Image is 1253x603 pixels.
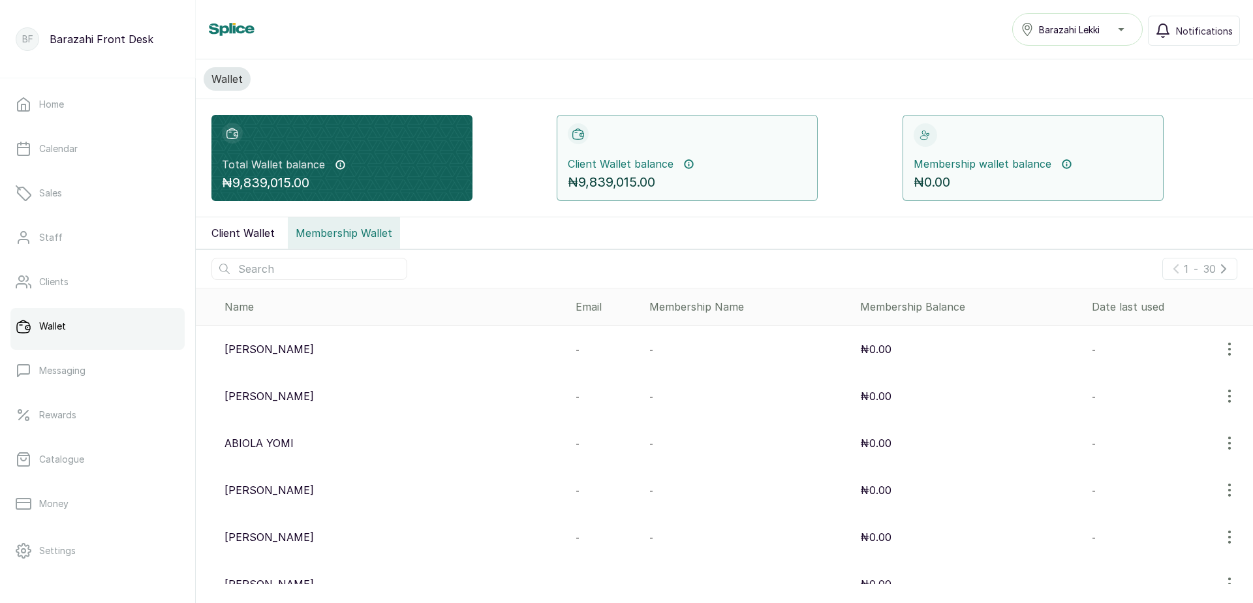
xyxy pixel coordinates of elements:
span: - [1092,532,1096,543]
span: - [1092,579,1096,590]
span: - [1092,391,1096,402]
div: Email [576,299,638,315]
p: ₦0.00 [860,435,891,451]
a: Wallet [10,308,185,345]
p: Membership wallet balance [914,156,1051,172]
p: ₦9,839,015.00 [222,172,462,193]
button: Client Wallet [204,217,283,249]
div: Date last used [1092,299,1248,315]
p: ABIOLA YOMI [224,435,294,451]
p: Home [39,98,64,111]
p: Total Wallet balance [222,157,325,172]
span: - [576,391,580,402]
p: [PERSON_NAME] [224,529,314,545]
a: Messaging [10,352,185,389]
p: ₦0.00 [860,388,891,404]
p: 1 [1184,261,1188,277]
div: Membership Name [649,299,850,315]
a: Clients [10,264,185,300]
p: Wallet [39,320,66,333]
span: - [649,579,653,590]
a: Staff [10,219,185,256]
p: Settings [39,544,76,557]
span: - [1092,485,1096,496]
span: - [576,485,580,496]
button: Wallet [204,67,251,91]
span: - [649,438,653,449]
p: Sales [39,187,62,200]
p: 30 [1203,261,1216,277]
span: - [649,485,653,496]
p: [PERSON_NAME] [224,576,314,592]
p: Client Wallet balance [568,156,673,172]
a: Catalogue [10,441,185,478]
a: Home [10,86,185,123]
span: - [576,438,580,449]
a: Calendar [10,131,185,167]
div: Membership Balance [860,299,1081,315]
p: BF [22,33,33,46]
p: ₦0.00 [914,172,1152,193]
p: ₦0.00 [860,482,891,498]
a: Money [10,486,185,522]
p: Rewards [39,409,76,422]
p: [PERSON_NAME] [224,482,314,498]
a: Settings [10,533,185,569]
input: Search [211,258,407,280]
button: Membership Wallet [288,217,400,249]
span: Barazahi Lekki [1039,23,1100,37]
p: Calendar [39,142,78,155]
span: - [649,532,653,543]
a: Sales [10,175,185,211]
p: [PERSON_NAME] [224,341,314,357]
button: Barazahi Lekki [1012,13,1143,46]
span: - [576,532,580,543]
p: ₦9,839,015.00 [568,172,807,193]
p: Clients [39,275,69,288]
p: Catalogue [39,453,84,466]
p: Staff [39,231,63,244]
div: Name [224,299,565,315]
span: - [1092,438,1096,449]
span: - [649,391,653,402]
span: - [649,344,653,355]
span: - [576,579,580,590]
p: - [1194,261,1198,277]
span: Notifications [1176,24,1233,38]
p: [PERSON_NAME] [224,388,314,404]
p: ₦0.00 [860,341,891,357]
p: Messaging [39,364,85,377]
p: Money [39,497,69,510]
p: ₦0.00 [860,529,891,545]
span: - [576,344,580,355]
button: Notifications [1148,16,1240,46]
span: - [1092,344,1096,355]
a: Rewards [10,397,185,433]
p: ₦0.00 [860,576,891,592]
p: Barazahi Front Desk [50,31,153,47]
